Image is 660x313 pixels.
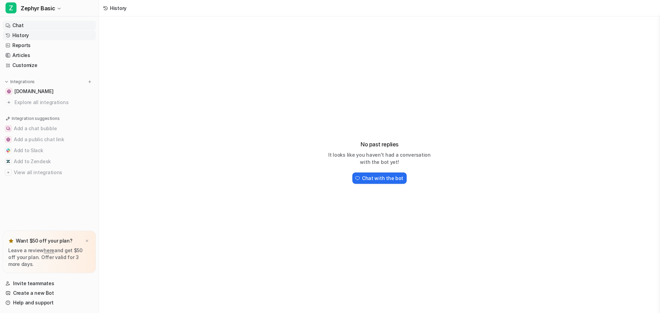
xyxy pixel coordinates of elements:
[324,151,434,166] p: It looks like you haven't had a conversation with the bot yet!
[3,51,96,60] a: Articles
[110,4,126,12] div: History
[6,170,10,175] img: View all integrations
[8,238,14,244] img: star
[85,239,89,243] img: x
[44,247,54,253] a: here
[12,115,59,122] p: Integration suggestions
[6,126,10,131] img: Add a chat bubble
[3,298,96,308] a: Help and support
[8,247,90,268] p: Leave a review and get $50 off your plan. Offer valid for 3 more days.
[3,279,96,288] a: Invite teammates
[352,172,407,184] button: Chat with the bot
[14,97,93,108] span: Explore all integrations
[10,79,35,85] p: Integrations
[3,156,96,167] button: Add to ZendeskAdd to Zendesk
[3,167,96,178] button: View all integrationsView all integrations
[7,89,11,93] img: zephyrsailshades.co.uk
[5,2,16,13] span: Z
[5,99,12,106] img: explore all integrations
[3,60,96,70] a: Customize
[3,78,37,85] button: Integrations
[3,98,96,107] a: Explore all integrations
[14,88,53,95] span: [DOMAIN_NAME]
[16,237,73,244] p: Want $50 off your plan?
[6,159,10,164] img: Add to Zendesk
[3,21,96,30] a: Chat
[6,137,10,142] img: Add a public chat link
[3,134,96,145] button: Add a public chat linkAdd a public chat link
[4,79,9,84] img: expand menu
[362,175,403,182] h2: Chat with the bot
[3,288,96,298] a: Create a new Bot
[3,41,96,50] a: Reports
[6,148,10,153] img: Add to Slack
[87,79,92,84] img: menu_add.svg
[324,140,434,148] h3: No past replies
[3,123,96,134] button: Add a chat bubbleAdd a chat bubble
[3,87,96,96] a: zephyrsailshades.co.uk[DOMAIN_NAME]
[3,31,96,40] a: History
[21,3,55,13] span: Zephyr Basic
[3,145,96,156] button: Add to SlackAdd to Slack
